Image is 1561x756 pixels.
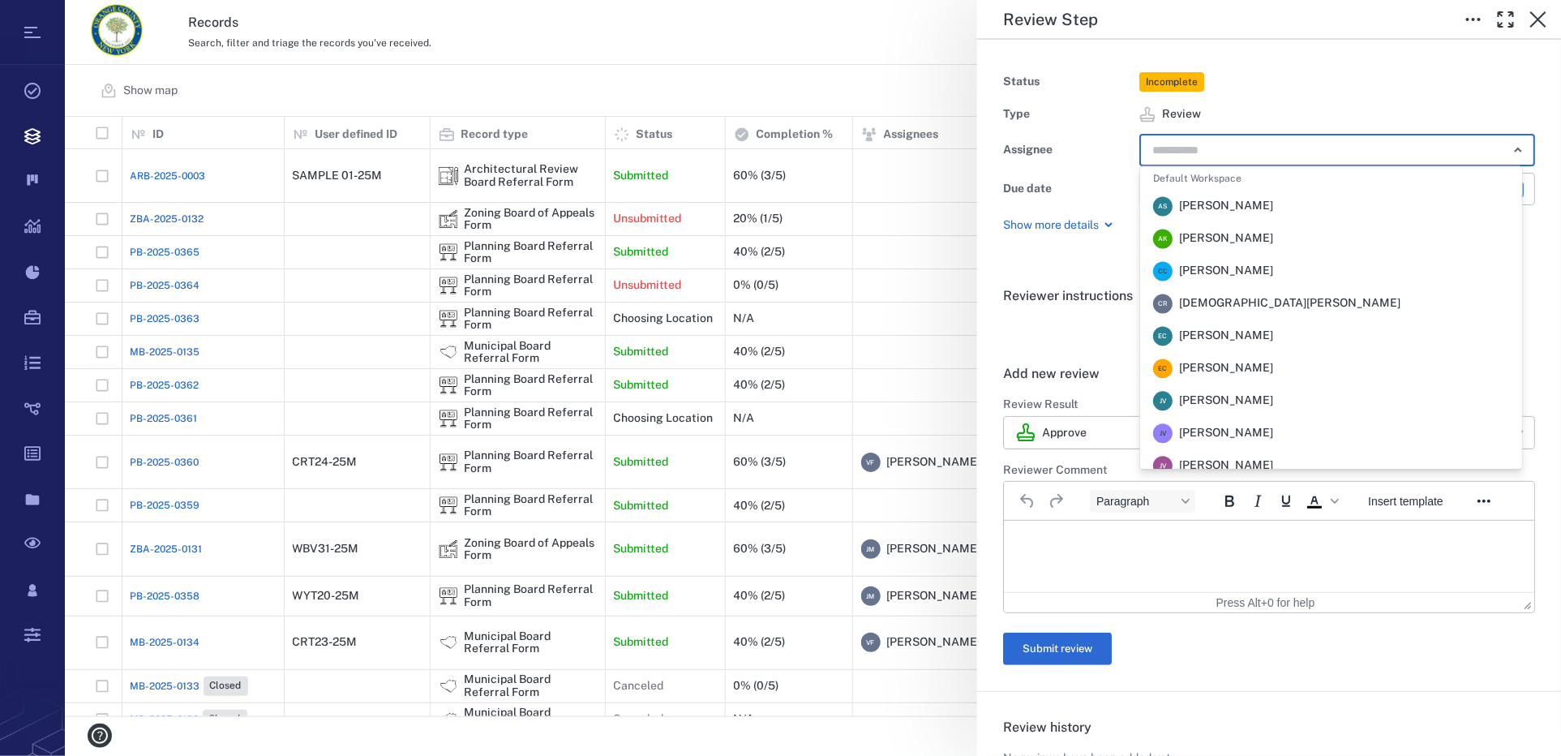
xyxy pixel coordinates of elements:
button: Close [1522,3,1555,36]
p: Approve [1042,425,1087,441]
span: Help [36,11,70,26]
div: Press the Up and Down arrow keys to resize the editor. [1524,595,1532,610]
h6: Review Result [1003,397,1535,413]
button: Close [1507,139,1529,161]
span: [PERSON_NAME] [1179,199,1273,215]
div: A K [1153,230,1173,249]
div: Assignee [1003,139,1133,161]
span: [PERSON_NAME] [1179,426,1273,442]
button: Toggle Fullscreen [1490,3,1522,36]
span: Paragraph [1096,495,1176,508]
span: Incomplete [1143,75,1201,89]
div: E C [1153,359,1173,379]
button: Reveal or hide additional toolbar items [1470,490,1498,513]
div: Press Alt+0 for help [1181,596,1351,609]
p: Show more details [1003,217,1099,234]
body: Rich Text Area. Press ALT-0 for help. [13,13,517,28]
h6: Reviewer Comment [1003,462,1535,479]
button: Block Paragraph [1090,490,1195,513]
li: Default Workspace [1140,167,1522,191]
button: Italic [1244,490,1272,513]
span: Review [1162,106,1201,122]
span: . [1003,320,1006,336]
span: [PERSON_NAME] [1179,231,1273,247]
span: [PERSON_NAME] [1179,361,1273,377]
div: Type [1003,103,1133,126]
div: Due date [1003,178,1133,200]
button: Undo [1014,490,1041,513]
span: [PERSON_NAME] [1179,264,1273,280]
div: J V [1153,457,1173,476]
button: Bold [1216,490,1243,513]
div: C R [1153,294,1173,314]
div: J V [1153,392,1173,411]
h6: Add new review [1003,364,1535,384]
button: Underline [1272,490,1300,513]
span: [PERSON_NAME] [1179,458,1273,475]
span: [DEMOGRAPHIC_DATA][PERSON_NAME] [1179,296,1400,312]
button: Insert template [1362,490,1450,513]
span: [PERSON_NAME] [1179,393,1273,410]
span: [PERSON_NAME] [1179,329,1273,345]
button: Submit review [1003,633,1112,665]
button: Redo [1042,490,1070,513]
div: E C [1153,327,1173,346]
button: Toggle to Edit Boxes [1457,3,1490,36]
div: Text color Black [1301,490,1341,513]
span: Insert template [1368,495,1443,508]
h6: Review history [1003,718,1535,737]
div: J V [1153,424,1173,444]
div: Status [1003,71,1133,93]
h6: Reviewer instructions [1003,286,1535,306]
h5: Review Step [1003,10,1098,30]
div: A S [1153,197,1173,217]
div: C C [1153,262,1173,281]
iframe: Rich Text Area [1004,521,1534,592]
